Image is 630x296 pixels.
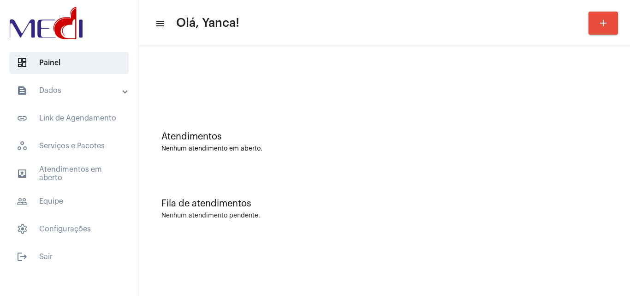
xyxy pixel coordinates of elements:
[161,212,260,219] div: Nenhum atendimento pendente.
[9,135,129,157] span: Serviços e Pacotes
[17,113,28,124] mat-icon: sidenav icon
[161,132,607,142] div: Atendimentos
[17,168,28,179] mat-icon: sidenav icon
[161,199,607,209] div: Fila de atendimentos
[6,79,138,102] mat-expansion-panel-header: sidenav iconDados
[17,57,28,68] span: sidenav icon
[176,16,239,30] span: Olá, Yanca!
[161,145,607,152] div: Nenhum atendimento em aberto.
[17,85,123,96] mat-panel-title: Dados
[9,107,129,129] span: Link de Agendamento
[9,190,129,212] span: Equipe
[9,52,129,74] span: Painel
[17,251,28,262] mat-icon: sidenav icon
[17,85,28,96] mat-icon: sidenav icon
[17,224,28,235] span: sidenav icon
[17,196,28,207] mat-icon: sidenav icon
[9,163,129,185] span: Atendimentos em aberto
[7,5,85,42] img: d3a1b5fa-500b-b90f-5a1c-719c20e9830b.png
[155,18,164,29] mat-icon: sidenav icon
[17,140,28,151] span: sidenav icon
[9,218,129,240] span: Configurações
[598,18,609,29] mat-icon: add
[9,246,129,268] span: Sair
